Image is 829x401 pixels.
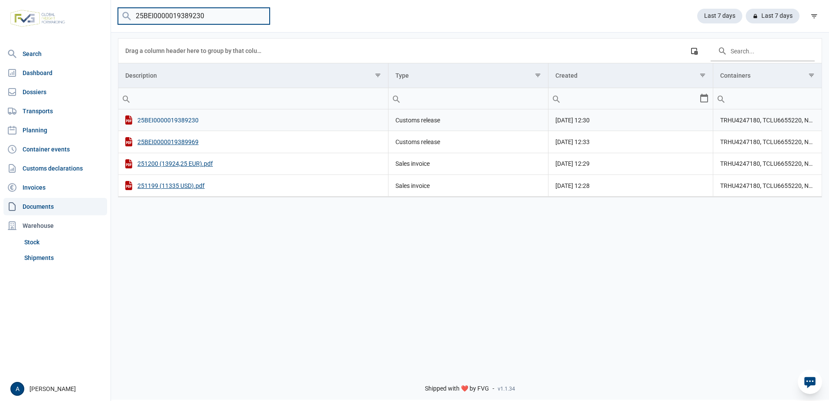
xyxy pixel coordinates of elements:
button: A [10,382,24,396]
a: Search [3,45,107,62]
div: Description [125,72,157,79]
td: TRHU4247180, TCLU6655220, NYKU8541490, MOFU5820147 [713,174,822,196]
input: Filter cell [548,88,699,109]
div: Type [395,72,409,79]
div: Last 7 days [746,9,800,23]
a: Documents [3,198,107,215]
td: Column Containers [713,63,822,88]
a: Planning [3,122,107,139]
span: [DATE] 12:30 [555,117,590,124]
div: [PERSON_NAME] [10,382,105,396]
span: [DATE] 12:33 [555,138,590,145]
div: Data grid with 4 rows and 4 columns [118,39,822,197]
img: FVG - Global freight forwarding [7,7,69,30]
td: Column Type [388,63,548,88]
div: Drag a column header here to group by that column [125,44,264,58]
a: Customs declarations [3,160,107,177]
span: [DATE] 12:28 [555,182,590,189]
div: Select [699,88,709,109]
div: Data grid toolbar [125,39,815,63]
td: Column Created [548,63,713,88]
div: Column Chooser [686,43,702,59]
div: 251200 (13924,25 EUR).pdf [125,159,381,168]
div: Created [555,72,578,79]
td: Sales invoice [388,153,548,174]
a: Invoices [3,179,107,196]
span: Show filter options for column 'Created' [699,72,706,79]
a: Transports [3,102,107,120]
input: Search in the data grid [711,40,815,61]
a: Stock [21,234,107,250]
a: Shipments [21,250,107,266]
div: 251199 (11335 USD).pdf [125,181,381,190]
td: Customs release [388,131,548,153]
td: Customs release [388,109,548,131]
div: Last 7 days [697,9,742,23]
a: Dashboard [3,64,107,82]
a: Container events [3,141,107,158]
input: Filter cell [388,88,548,109]
div: Warehouse [3,217,107,234]
td: Column Description [118,63,388,88]
td: TRHU4247180, TCLU6655220, NYKU8541490, MOFU5820147 [713,131,822,153]
a: Dossiers [3,83,107,101]
span: Show filter options for column 'Description' [375,72,381,79]
div: 25BEI0000019389230 [125,115,381,125]
span: v1.1.34 [498,385,515,392]
div: filter [806,8,822,24]
input: Filter cell [713,88,822,109]
div: 25BEI0000019389969 [125,137,381,146]
td: TRHU4247180, TCLU6655220, NYKU8541490, MOFU5820147 [713,109,822,131]
div: Search box [118,88,134,109]
td: TRHU4247180, TCLU6655220, NYKU8541490, MOFU5820147 [713,153,822,174]
span: - [493,385,494,393]
div: Search box [388,88,404,109]
div: Containers [720,72,751,79]
span: Show filter options for column 'Type' [535,72,541,79]
input: Filter cell [118,88,388,109]
div: Search box [713,88,729,109]
td: Filter cell [388,88,548,109]
span: Show filter options for column 'Containers' [808,72,815,79]
span: Shipped with ❤️ by FVG [425,385,489,393]
td: Filter cell [548,88,713,109]
td: Sales invoice [388,174,548,196]
div: Search box [548,88,564,109]
input: Search documents [118,8,270,25]
span: [DATE] 12:29 [555,160,590,167]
